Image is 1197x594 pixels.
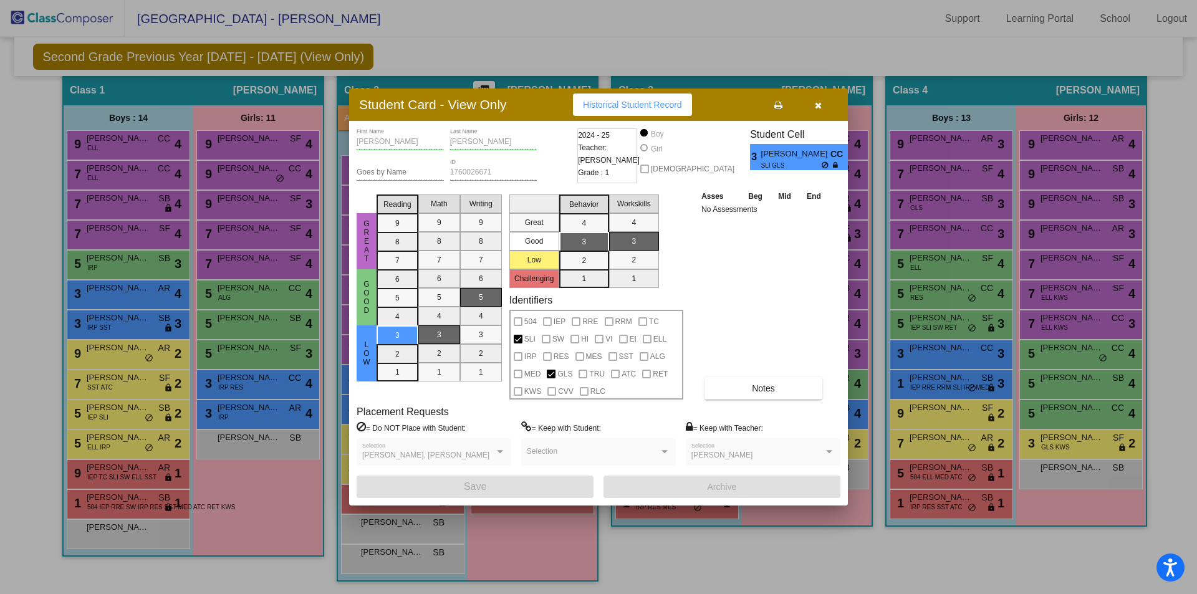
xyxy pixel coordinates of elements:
span: 3 [750,150,761,165]
span: HI [581,332,589,347]
span: IEP [554,314,565,329]
span: IRP [524,349,537,364]
span: Archive [708,482,737,492]
button: Save [357,476,594,498]
span: VI [605,332,612,347]
span: Notes [752,383,775,393]
span: [PERSON_NAME] [761,148,830,161]
label: = Keep with Student: [521,421,601,434]
span: CVV [558,384,574,399]
span: SLI [524,332,536,347]
span: MES [586,349,602,364]
span: Save [464,481,486,492]
div: Girl [650,143,663,155]
h3: Student Card - View Only [359,97,507,112]
th: End [799,189,829,203]
span: Good [361,280,372,315]
label: Identifiers [509,294,552,306]
label: = Do NOT Place with Student: [357,421,466,434]
span: Low [361,340,372,366]
span: 3 [848,150,858,165]
button: Notes [704,377,822,400]
span: RRE [582,314,598,329]
span: 2024 - 25 [578,129,610,141]
input: goes by name [357,168,444,177]
label: = Keep with Teacher: [686,421,763,434]
span: SW [552,332,564,347]
span: KWS [524,384,541,399]
span: ATC [622,366,636,381]
input: Enter ID [450,168,537,177]
span: MED [524,366,541,381]
span: EI [630,332,637,347]
label: Placement Requests [357,406,449,418]
span: [PERSON_NAME] [691,451,753,459]
th: Asses [698,189,740,203]
span: TC [649,314,659,329]
h3: Student Cell [750,128,858,140]
span: Great [361,219,372,263]
th: Beg [740,189,770,203]
span: TRU [589,366,605,381]
span: RES [554,349,569,364]
span: RRM [615,314,632,329]
span: Teacher: [PERSON_NAME] [578,141,640,166]
span: Grade : 1 [578,166,609,179]
span: RLC [590,384,605,399]
span: CC [830,148,848,161]
span: SST [619,349,633,364]
span: [DEMOGRAPHIC_DATA] [651,161,734,176]
span: RET [653,366,668,381]
span: [PERSON_NAME], [PERSON_NAME] [362,451,489,459]
span: GLS [557,366,572,381]
span: SLI GLS [761,161,822,170]
button: Archive [603,476,840,498]
div: Boy [650,128,664,140]
td: No Assessments [698,203,829,216]
button: Historical Student Record [573,93,692,116]
span: ELL [653,332,666,347]
span: 504 [524,314,537,329]
span: Historical Student Record [583,100,682,110]
th: Mid [771,189,799,203]
span: ALG [650,349,665,364]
